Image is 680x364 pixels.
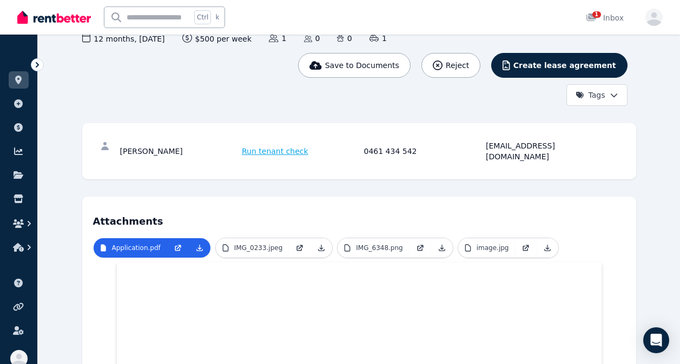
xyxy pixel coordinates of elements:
span: 1 [592,11,601,18]
div: [PERSON_NAME] [120,140,239,162]
span: Ctrl [194,10,211,24]
a: Download Attachment [537,238,558,258]
p: image.jpg [477,244,509,252]
span: Run tenant check [242,146,308,157]
a: IMG_0233.jpeg [216,238,289,258]
span: Reject [446,60,469,71]
span: Save to Documents [325,60,399,71]
button: Create lease agreement [491,53,627,78]
button: Reject [421,53,480,78]
span: 1 [369,33,387,44]
button: Tags [566,84,628,106]
span: k [215,13,219,22]
span: Tags [576,90,605,100]
a: IMG_6348.png [338,238,409,258]
h4: Attachments [93,207,625,229]
p: IMG_6348.png [356,244,402,252]
a: Download Attachment [431,238,453,258]
a: Download Attachment [311,238,332,258]
a: Open in new Tab [289,238,311,258]
span: $500 per week [182,33,252,44]
div: Inbox [586,12,624,23]
a: Open in new Tab [167,238,189,258]
div: [EMAIL_ADDRESS][DOMAIN_NAME] [486,140,605,162]
span: 0 [337,33,352,44]
a: Download Attachment [189,238,210,258]
a: Application.pdf [94,238,167,258]
p: IMG_0233.jpeg [234,244,283,252]
span: Create lease agreement [513,60,616,71]
span: 0 [304,33,320,44]
a: Open in new Tab [410,238,431,258]
a: image.jpg [458,238,516,258]
div: Open Intercom Messenger [643,327,669,353]
span: 1 [269,33,286,44]
button: Save to Documents [298,53,411,78]
img: RentBetter [17,9,91,25]
span: 12 months , [DATE] [82,33,165,44]
div: 0461 434 542 [364,140,483,162]
a: Open in new Tab [515,238,537,258]
p: Application.pdf [112,244,161,252]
